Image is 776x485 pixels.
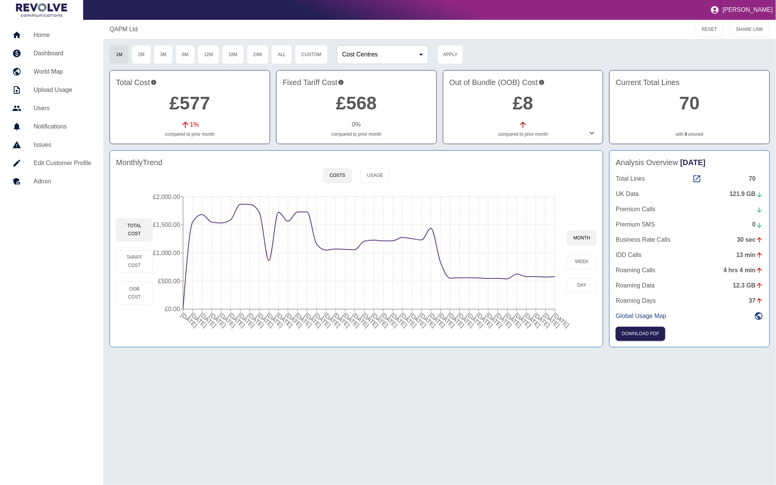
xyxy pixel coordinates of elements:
[6,154,97,172] a: Edit Customer Profile
[34,104,91,113] h5: Users
[438,45,463,64] button: Apply
[34,67,91,76] h5: World Map
[567,254,597,269] button: week
[616,220,655,229] p: Premium SMS
[6,44,97,63] a: Dashboard
[218,312,237,329] tspan: [DATE]
[153,194,180,200] tspan: £2,000.00
[6,81,97,99] a: Upload Usage
[116,77,264,88] h4: Total Cost
[352,120,361,129] p: 0 %
[313,312,332,329] tspan: [DATE]
[34,177,91,186] h5: Admin
[153,250,180,256] tspan: £1,000.00
[295,45,328,64] button: Custom
[730,22,770,37] button: SHARE LINK
[616,266,655,275] p: Roaming Calls
[361,312,380,329] tspan: [DATE]
[304,312,323,329] tspan: [DATE]
[247,45,269,64] button: 24M
[616,327,665,341] button: Click here to download the most recent invoice. If the current month’s invoice is unavailable, th...
[724,266,763,275] div: 4 hrs 4 min
[34,85,91,95] h5: Upload Usage
[271,45,292,64] button: All
[34,159,91,168] h5: Edit Customer Profile
[533,312,552,329] tspan: [DATE]
[475,312,494,329] tspan: [DATE]
[749,174,763,183] div: 70
[256,312,275,329] tspan: [DATE]
[332,312,351,329] tspan: [DATE]
[6,136,97,154] a: Issues
[169,93,210,113] a: £577
[616,235,763,244] a: Business Rate Calls30 sec
[153,222,180,228] tspan: £1,500.00
[351,312,370,329] tspan: [DATE]
[514,312,533,329] tspan: [DATE]
[616,131,763,138] p: with unused
[390,312,409,329] tspan: [DATE]
[227,312,246,329] tspan: [DATE]
[616,296,656,305] p: Roaming Days
[116,157,163,168] h4: Monthly Trend
[158,278,180,284] tspan: £500.00
[567,231,597,246] button: month
[523,312,542,329] tspan: [DATE]
[399,312,418,329] tspan: [DATE]
[513,93,533,113] a: £8
[696,22,724,37] button: RESET
[283,77,430,88] h4: Fixed Tariff Cost
[6,99,97,117] a: Users
[6,117,97,136] a: Notifications
[116,218,153,241] button: Total Cost
[616,190,639,199] p: UK Data
[208,312,227,329] tspan: [DATE]
[199,312,218,329] tspan: [DATE]
[283,131,430,138] p: compared to prior month
[418,312,437,329] tspan: [DATE]
[449,77,597,88] h4: Out of Bundle (OOB) Cost
[180,312,199,329] tspan: [DATE]
[749,296,763,305] div: 37
[733,281,763,290] div: 12.3 GB
[237,312,256,329] tspan: [DATE]
[616,190,763,199] a: UK Data121.9 GB
[266,312,285,329] tspan: [DATE]
[338,77,344,88] svg: This is your recurring contracted cost
[323,168,352,183] button: Costs
[428,312,447,329] tspan: [DATE]
[567,278,597,293] button: day
[175,45,195,64] button: 6M
[616,251,642,260] p: IDD Calls
[34,122,91,131] h5: Notifications
[752,220,763,229] div: 0
[246,312,266,329] tspan: [DATE]
[616,157,763,168] h4: Analysis Overview
[109,25,138,34] a: QAPM Ltd
[616,312,763,321] a: Global Usage Map
[6,172,97,191] a: Admin
[616,235,670,244] p: Business Rate Calls
[616,281,655,290] p: Roaming Data
[154,45,173,64] button: 3M
[552,312,571,329] tspan: [DATE]
[380,312,399,329] tspan: [DATE]
[34,49,91,58] h5: Dashboard
[616,205,763,214] a: Premium Calls
[222,45,244,64] button: 18M
[616,77,763,88] h4: Current Total Lines
[616,281,763,290] a: Roaming Data12.3 GB
[616,312,667,321] p: Global Usage Map
[109,45,129,64] button: 1M
[34,140,91,149] h5: Issues
[116,250,153,273] button: Tariff Cost
[116,131,264,138] p: compared to prior month
[730,190,763,199] div: 121.9 GB
[409,312,428,329] tspan: [DATE]
[616,205,655,214] p: Premium Calls
[285,312,304,329] tspan: [DATE]
[485,312,504,329] tspan: [DATE]
[6,26,97,44] a: Home
[190,120,199,129] p: 1 %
